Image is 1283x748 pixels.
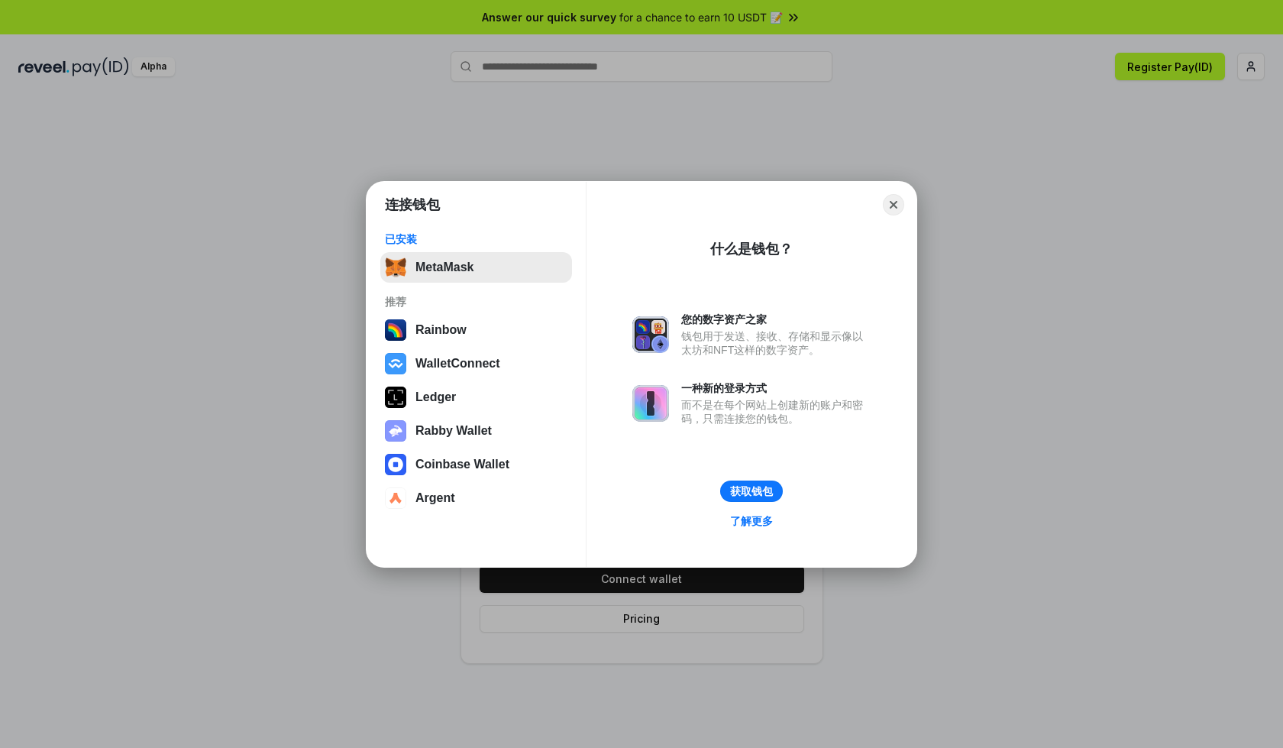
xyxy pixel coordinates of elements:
[380,449,572,480] button: Coinbase Wallet
[385,353,406,374] img: svg+xml,%3Csvg%20width%3D%2228%22%20height%3D%2228%22%20viewBox%3D%220%200%2028%2028%22%20fill%3D...
[415,458,509,471] div: Coinbase Wallet
[385,387,406,408] img: svg+xml,%3Csvg%20xmlns%3D%22http%3A%2F%2Fwww.w3.org%2F2000%2Fsvg%22%20width%3D%2228%22%20height%3...
[730,514,773,528] div: 了解更多
[385,420,406,442] img: svg+xml,%3Csvg%20xmlns%3D%22http%3A%2F%2Fwww.w3.org%2F2000%2Fsvg%22%20fill%3D%22none%22%20viewBox...
[385,196,440,214] h1: 连接钱包
[385,319,406,341] img: svg+xml,%3Csvg%20width%3D%22120%22%20height%3D%22120%22%20viewBox%3D%220%200%20120%20120%22%20fil...
[385,454,406,475] img: svg+xml,%3Csvg%20width%3D%2228%22%20height%3D%2228%22%20viewBox%3D%220%200%2028%2028%22%20fill%3D...
[721,511,782,531] a: 了解更多
[710,240,793,258] div: 什么是钱包？
[632,316,669,353] img: svg+xml,%3Csvg%20xmlns%3D%22http%3A%2F%2Fwww.w3.org%2F2000%2Fsvg%22%20fill%3D%22none%22%20viewBox...
[385,257,406,278] img: svg+xml,%3Csvg%20fill%3D%22none%22%20height%3D%2233%22%20viewBox%3D%220%200%2035%2033%22%20width%...
[385,232,567,246] div: 已安装
[380,252,572,283] button: MetaMask
[730,484,773,498] div: 获取钱包
[415,491,455,505] div: Argent
[380,382,572,413] button: Ledger
[632,385,669,422] img: svg+xml,%3Csvg%20xmlns%3D%22http%3A%2F%2Fwww.w3.org%2F2000%2Fsvg%22%20fill%3D%22none%22%20viewBox...
[380,483,572,513] button: Argent
[415,323,467,337] div: Rainbow
[385,295,567,309] div: 推荐
[380,416,572,446] button: Rabby Wallet
[415,357,500,371] div: WalletConnect
[415,261,473,274] div: MetaMask
[681,329,871,357] div: 钱包用于发送、接收、存储和显示像以太坊和NFT这样的数字资产。
[681,398,871,426] div: 而不是在每个网站上创建新的账户和密码，只需连接您的钱包。
[385,487,406,509] img: svg+xml,%3Csvg%20width%3D%2228%22%20height%3D%2228%22%20viewBox%3D%220%200%2028%2028%22%20fill%3D...
[681,381,871,395] div: 一种新的登录方式
[883,194,904,215] button: Close
[681,312,871,326] div: 您的数字资产之家
[415,424,492,438] div: Rabby Wallet
[720,481,783,502] button: 获取钱包
[380,315,572,345] button: Rainbow
[415,390,456,404] div: Ledger
[380,348,572,379] button: WalletConnect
